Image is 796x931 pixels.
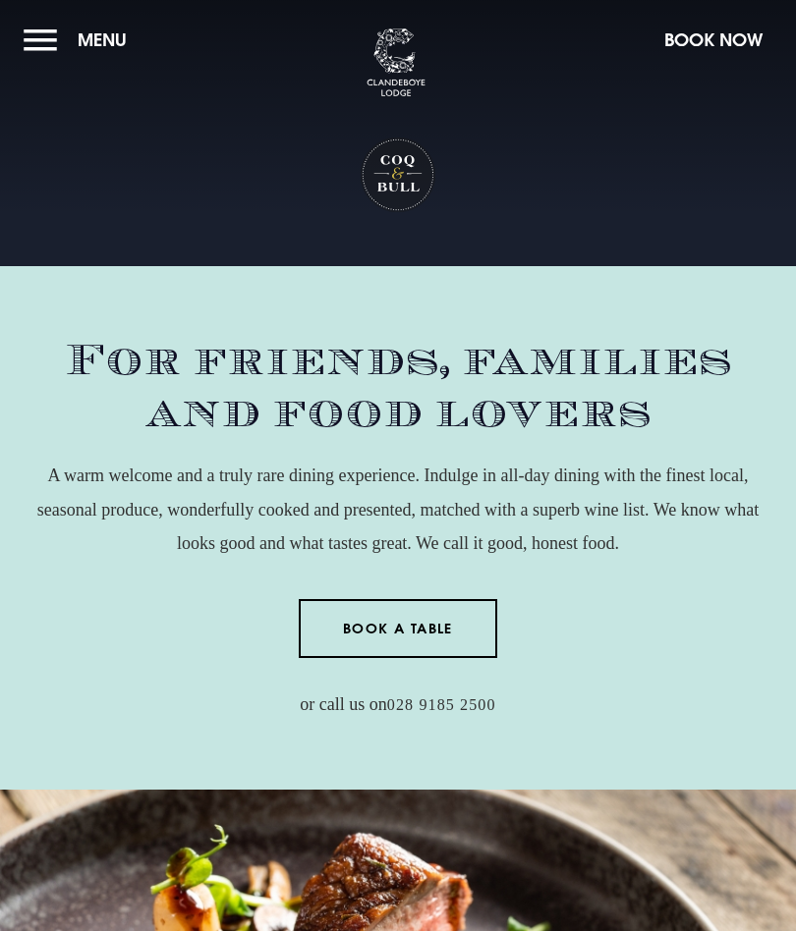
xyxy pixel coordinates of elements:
[654,19,772,61] button: Book Now
[387,696,496,715] a: 028 9185 2500
[361,137,436,213] h1: Coq & Bull
[24,335,772,439] h2: For friends, families and food lovers
[78,28,127,51] span: Menu
[24,459,772,560] p: A warm welcome and a truly rare dining experience. Indulge in all-day dining with the finest loca...
[299,599,498,658] a: Book a Table
[367,28,426,97] img: Clandeboye Lodge
[24,687,772,721] p: or call us on
[24,19,137,61] button: Menu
